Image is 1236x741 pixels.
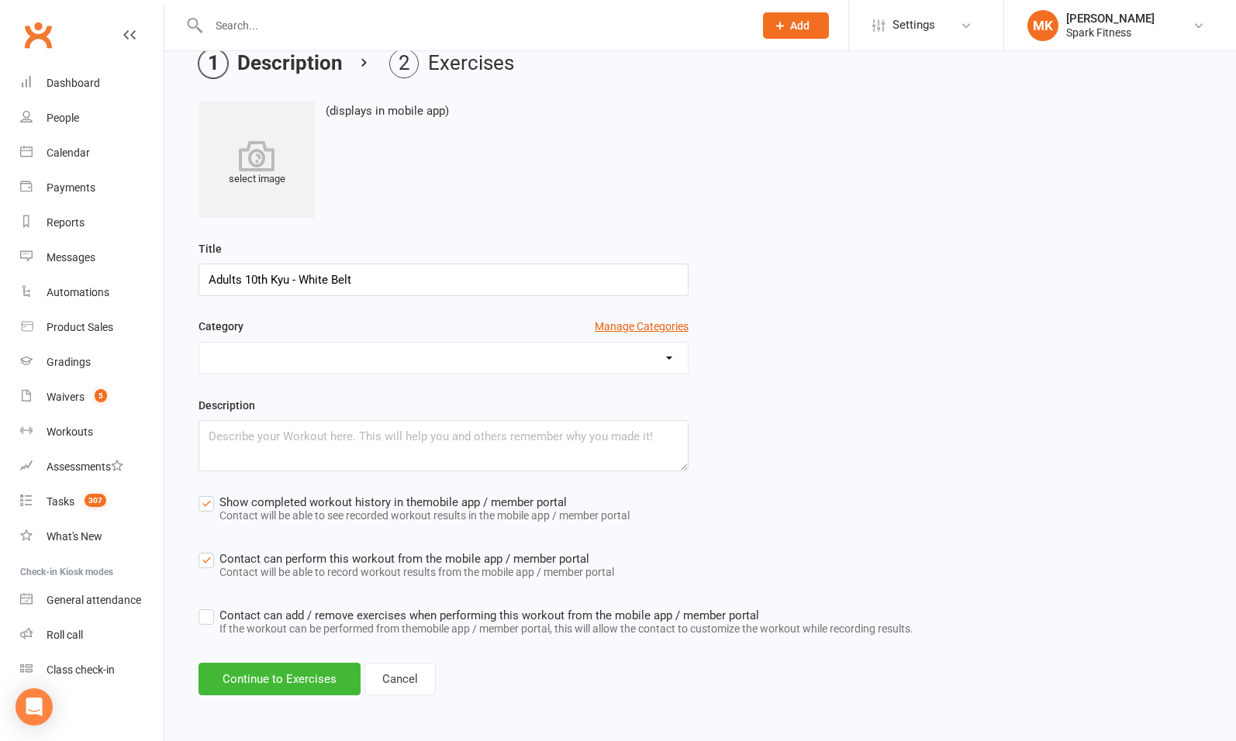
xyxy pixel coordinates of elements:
[219,552,589,566] span: Contact can perform this workout from the mobile app / member portal
[47,356,91,368] div: Gradings
[326,102,449,218] div: (displays in mobile app)
[364,663,436,695] a: Cancel
[1066,26,1155,40] div: Spark Fitness
[85,494,106,507] span: 307
[20,653,164,688] a: Class kiosk mode
[47,321,113,333] div: Product Sales
[20,101,164,136] a: People
[219,622,913,635] div: If the workout can be performed from the mobile app / member portal , this will allow the contact...
[47,663,115,676] div: Class check-in
[790,19,810,32] span: Add
[892,8,935,43] span: Settings
[47,286,109,298] div: Automations
[20,345,164,380] a: Gradings
[47,460,123,473] div: Assessments
[47,112,79,124] div: People
[763,12,829,39] button: Add
[47,216,85,229] div: Reports
[47,426,93,438] div: Workouts
[47,530,102,543] div: What's New
[20,415,164,450] a: Workouts
[20,618,164,653] a: Roll call
[20,380,164,415] a: Waivers 5
[20,450,164,484] a: Assessments
[16,688,53,725] div: Open Intercom Messenger
[20,583,164,618] a: General attendance kiosk mode
[389,49,514,78] li: Exercises
[20,136,164,171] a: Calendar
[199,318,243,335] label: Category
[20,275,164,310] a: Automations
[1066,12,1155,26] div: [PERSON_NAME]
[1027,10,1058,41] div: MK
[199,663,361,695] button: Continue to Exercises
[199,264,689,296] input: Name Your Workout
[20,205,164,240] a: Reports
[20,484,164,519] a: Tasks 307
[19,16,57,54] a: Clubworx
[20,171,164,205] a: Payments
[219,566,614,578] div: Contact will be able to record workout results from the mobile app / member portal
[20,240,164,275] a: Messages
[47,251,95,264] div: Messages
[47,495,74,508] div: Tasks
[47,146,90,159] div: Calendar
[47,77,100,89] div: Dashboard
[47,181,95,194] div: Payments
[595,318,689,335] button: Manage Categories
[47,629,83,641] div: Roll call
[219,509,630,522] div: Contact will be able to see recorded workout results in the mobile app / member portal
[199,240,222,257] label: Title
[219,608,759,622] span: Contact can add / remove exercises when performing this workout from the mobile app / member portal
[199,140,315,188] div: select image
[219,495,567,509] span: Show completed workout history in the mobile app / member portal
[204,15,743,36] input: Search...
[20,66,164,101] a: Dashboard
[47,391,85,403] div: Waivers
[47,594,141,606] div: General attendance
[199,49,343,78] li: Description
[95,389,107,402] span: 5
[20,519,164,554] a: What's New
[199,397,255,414] label: Description
[20,310,164,345] a: Product Sales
